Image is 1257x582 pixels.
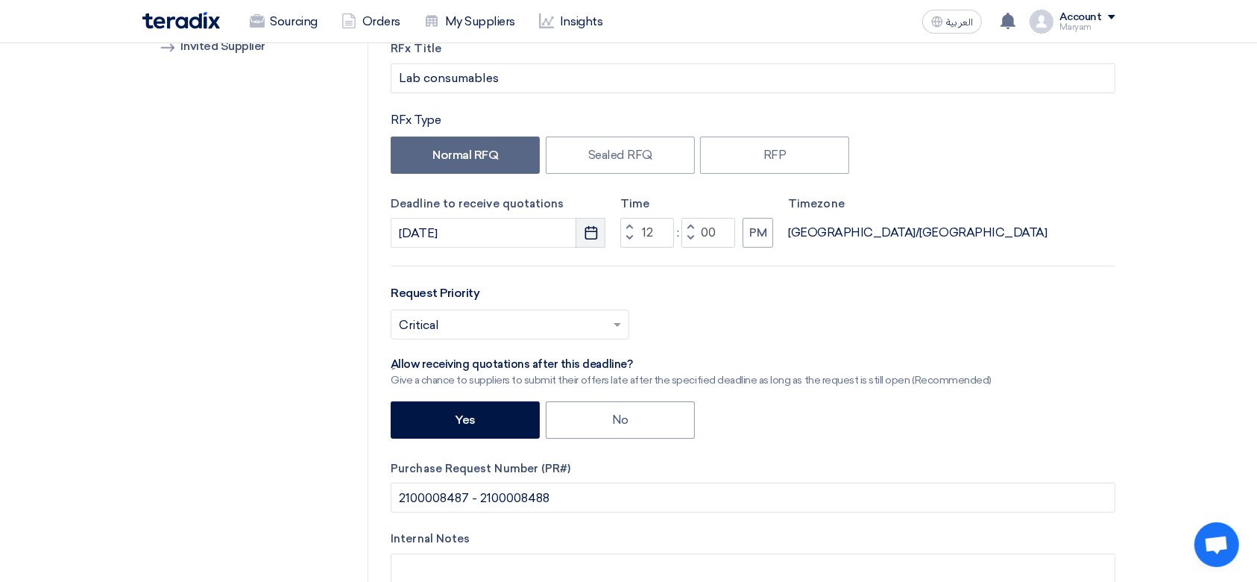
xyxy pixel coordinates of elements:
a: Sourcing [238,5,330,38]
input: yyyy-mm-dd [391,218,605,248]
label: Yes [391,401,540,439]
input: Add your internal PR# ex. (1234, 3444, 4344)(Optional) [391,483,1115,513]
button: PM [743,218,773,248]
div: Open chat [1194,522,1239,567]
label: RFP [700,137,849,174]
label: Normal RFQ [391,137,540,174]
button: العربية [922,10,982,34]
div: Account [1059,11,1102,24]
label: Request Priority [391,284,479,302]
a: Orders [330,5,412,38]
input: e.g. New ERP System, Server Visualization Project... [391,63,1115,93]
label: Timezone [788,195,1047,213]
div: Maryam [1059,23,1115,31]
label: Sealed RFQ [546,137,695,174]
a: Insights [527,5,614,38]
a: Invited Supplier [142,27,353,66]
div: RFx Type [391,111,1115,129]
img: Teradix logo [142,12,220,29]
label: Deadline to receive quotations [391,195,605,213]
input: Hours [620,218,674,248]
label: No [546,401,695,439]
div: Give a chance to suppliers to submit their offers late after the specified deadline as long as th... [391,372,992,388]
label: RFx Title [391,40,1115,57]
div: [GEOGRAPHIC_DATA]/[GEOGRAPHIC_DATA] [788,224,1047,242]
div: ِAllow receiving quotations after this deadline? [391,357,992,372]
label: Time [620,195,773,213]
div: : [674,224,681,242]
label: Purchase Request Number (PR#) [391,460,1115,478]
input: Minutes [681,218,735,248]
a: My Suppliers [412,5,527,38]
img: profile_test.png [1030,10,1053,34]
span: العربية [946,17,973,28]
label: Internal Notes [391,531,1115,548]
